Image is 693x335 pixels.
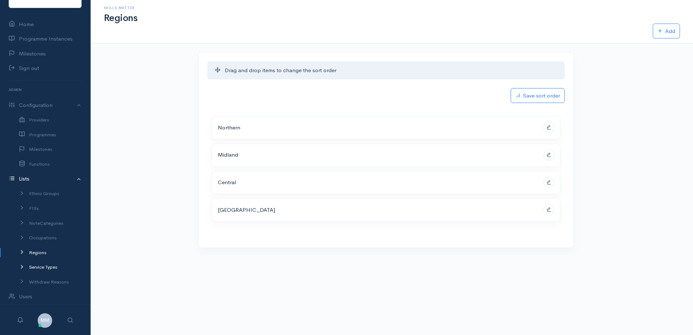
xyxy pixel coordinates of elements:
p: Midland [218,151,535,159]
a: MM [38,317,52,323]
span: MM [38,313,52,328]
button: Save sort order [511,88,565,103]
p: Northern [218,124,535,132]
p: [GEOGRAPHIC_DATA] [218,206,535,214]
h6: Admin [9,85,82,95]
div: Drag and drop items to change the sort order [207,61,565,79]
a: Add [653,24,680,39]
p: Central [218,178,535,187]
h6: Skills Matter [104,6,680,10]
h1: Regions [104,13,680,24]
